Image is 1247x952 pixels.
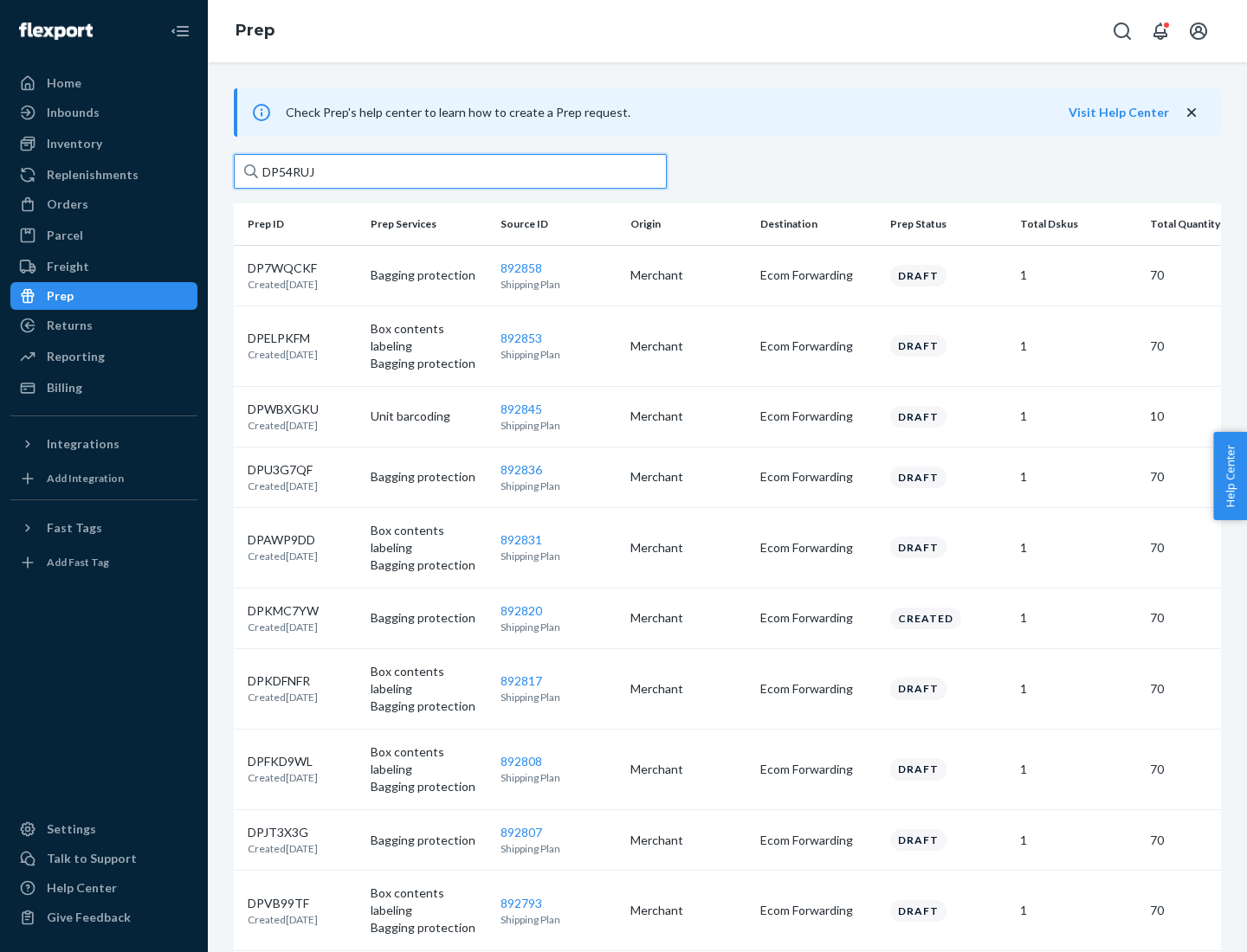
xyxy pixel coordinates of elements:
[371,355,487,372] p: Bagging protection
[47,850,137,867] div: Talk to Support
[890,537,947,558] div: Draft
[10,343,197,370] a: Reporting
[630,609,746,627] p: Merchant
[47,135,102,152] div: Inventory
[371,267,487,284] p: Bagging protection
[47,104,100,121] div: Inbounds
[248,753,318,770] p: DPFKD9WL
[1020,680,1136,698] p: 1
[248,347,318,362] p: Created [DATE]
[1020,539,1136,556] p: 1
[760,761,876,778] p: Ecom Forwarding
[248,841,318,856] p: Created [DATE]
[248,912,318,927] p: Created [DATE]
[248,531,318,549] p: DPAWP9DD
[890,678,947,699] div: Draft
[248,690,318,704] p: Created [DATE]
[47,820,96,838] div: Settings
[630,468,746,486] p: Merchant
[47,317,93,334] div: Returns
[501,912,617,927] p: Shipping Plan
[760,902,876,919] p: Ecom Forwarding
[47,909,131,926] div: Give Feedback
[501,549,617,563] p: Shipping Plan
[10,282,197,310] a: Prep
[1020,761,1136,778] p: 1
[47,258,89,275] div: Freight
[1020,468,1136,486] p: 1
[890,829,947,851] div: Draft
[163,14,197,48] button: Close Navigation
[890,466,947,488] div: Draft
[501,896,542,910] a: 892793
[623,203,753,245] th: Origin
[760,267,876,284] p: Ecom Forwarding
[248,672,318,690] p: DPKDFNFR
[760,832,876,849] p: Ecom Forwarding
[286,105,630,119] span: Check Prep's help center to learn how to create a Prep request.
[1213,432,1247,520] button: Help Center
[494,203,623,245] th: Source ID
[248,461,318,479] p: DPU3G7QF
[47,471,124,486] div: Add Integration
[1069,104,1169,121] button: Visit Help Center
[10,465,197,492] a: Add Integration
[248,330,318,347] p: DPELPKFM
[630,680,746,698] p: Merchant
[47,74,81,92] div: Home
[371,919,487,936] p: Bagging protection
[501,261,542,275] a: 892858
[760,408,876,425] p: Ecom Forwarding
[248,895,318,912] p: DPVB99TF
[501,673,542,688] a: 892817
[890,758,947,780] div: Draft
[236,21,275,40] a: Prep
[10,430,197,458] button: Integrations
[10,549,197,576] a: Add Fast Tag
[1020,832,1136,849] p: 1
[501,690,617,704] p: Shipping Plan
[1181,14,1216,48] button: Open account menu
[1020,408,1136,425] p: 1
[630,267,746,284] p: Merchant
[364,203,494,245] th: Prep Services
[10,374,197,402] a: Billing
[1020,902,1136,919] p: 1
[1020,338,1136,355] p: 1
[890,608,961,629] div: Created
[371,698,487,715] p: Bagging protection
[371,408,487,425] p: Unit barcoding
[890,335,947,357] div: Draft
[501,462,542,477] a: 892836
[371,778,487,795] p: Bagging protection
[234,203,364,245] th: Prep ID
[1020,267,1136,284] p: 1
[19,23,93,40] img: Flexport logo
[47,519,102,537] div: Fast Tags
[47,348,105,365] div: Reporting
[47,435,120,453] div: Integrations
[501,532,542,547] a: 892831
[10,190,197,218] a: Orders
[47,879,117,897] div: Help Center
[248,824,318,841] p: DPJT3X3G
[630,902,746,919] p: Merchant
[760,338,876,355] p: Ecom Forwarding
[371,884,487,919] p: Box contents labeling
[371,556,487,574] p: Bagging protection
[248,260,318,277] p: DP7WQCKF
[222,6,288,56] ol: breadcrumbs
[1013,203,1143,245] th: Total Dskus
[248,602,319,620] p: DPKMC7YW
[10,222,197,249] a: Parcel
[501,277,617,292] p: Shipping Plan
[248,418,319,433] p: Created [DATE]
[47,555,109,569] div: Add Fast Tag
[501,825,542,839] a: 892807
[10,130,197,158] a: Inventory
[501,331,542,345] a: 892853
[1183,104,1200,122] button: close
[1143,14,1178,48] button: Open notifications
[10,312,197,339] a: Returns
